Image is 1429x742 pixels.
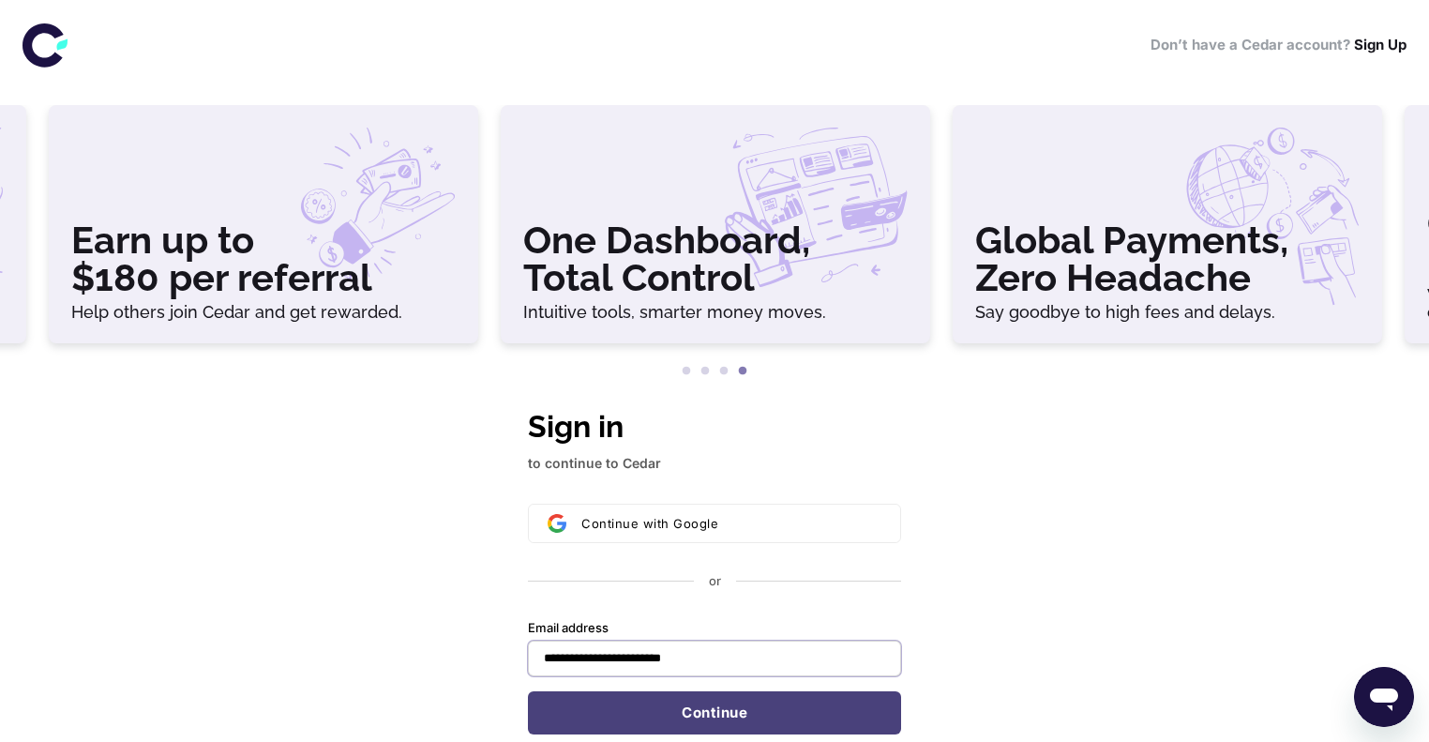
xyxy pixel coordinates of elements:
button: 2 [696,362,714,381]
h1: Sign in [528,404,901,449]
button: 4 [733,362,752,381]
label: Email address [528,620,609,637]
h3: Earn up to $180 per referral [71,221,456,296]
p: or [709,573,721,590]
h6: Say goodbye to high fees and delays. [975,304,1360,321]
button: 1 [677,362,696,381]
a: Sign Up [1354,36,1406,53]
h6: Don’t have a Cedar account? [1151,35,1406,56]
h3: One Dashboard, Total Control [523,221,908,296]
h6: Help others join Cedar and get rewarded. [71,304,456,321]
button: 3 [714,362,733,381]
iframe: Button to launch messaging window [1354,667,1414,727]
button: Sign in with GoogleContinue with Google [528,504,901,543]
h6: Intuitive tools, smarter money moves. [523,304,908,321]
p: to continue to Cedar [528,453,901,474]
h3: Global Payments, Zero Headache [975,221,1360,296]
button: Continue [528,691,901,734]
img: Sign in with Google [548,514,566,533]
span: Continue with Google [581,516,718,531]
